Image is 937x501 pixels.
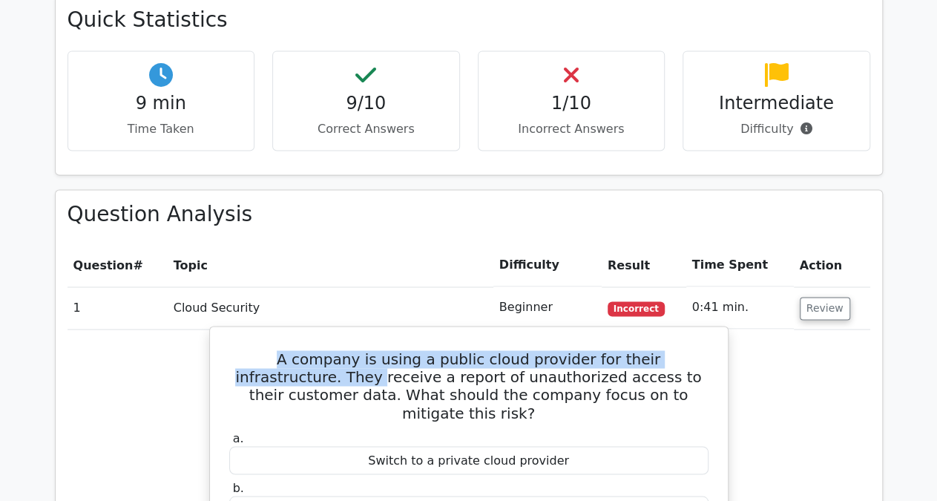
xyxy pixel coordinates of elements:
h3: Question Analysis [68,202,870,227]
h4: 1/10 [490,93,653,114]
td: Beginner [493,286,602,329]
th: # [68,244,168,286]
td: Cloud Security [168,286,493,329]
p: Incorrect Answers [490,120,653,138]
th: Topic [168,244,493,286]
span: b. [233,480,244,494]
h3: Quick Statistics [68,7,870,33]
th: Time Spent [686,244,794,286]
td: 0:41 min. [686,286,794,329]
button: Review [800,297,850,320]
p: Correct Answers [285,120,447,138]
h5: A company is using a public cloud provider for their infrastructure. They receive a report of una... [228,350,710,422]
th: Result [602,244,686,286]
span: Incorrect [608,301,665,316]
p: Time Taken [80,120,243,138]
div: Switch to a private cloud provider [229,446,708,475]
h4: 9/10 [285,93,447,114]
h4: 9 min [80,93,243,114]
span: Question [73,258,134,272]
span: a. [233,430,244,445]
th: Difficulty [493,244,602,286]
p: Difficulty [695,120,858,138]
h4: Intermediate [695,93,858,114]
td: 1 [68,286,168,329]
th: Action [794,244,870,286]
